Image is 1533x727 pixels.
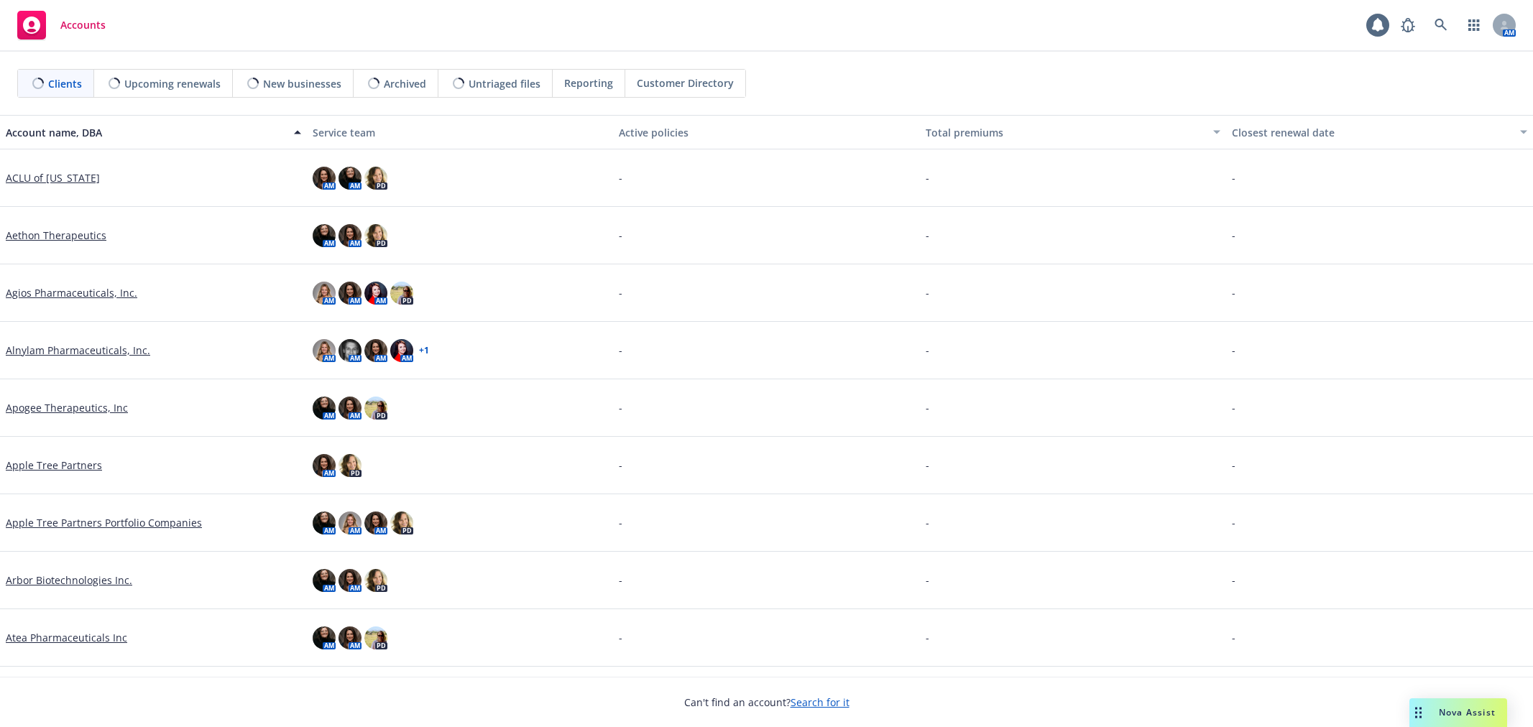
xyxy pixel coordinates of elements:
a: Aethon Therapeutics [6,228,106,243]
span: - [1232,458,1235,473]
img: photo [313,167,336,190]
span: - [926,228,929,243]
span: Clients [48,76,82,91]
span: - [619,630,622,645]
a: Alnylam Pharmaceuticals, Inc. [6,343,150,358]
span: - [926,400,929,415]
span: - [1232,343,1235,358]
div: Active policies [619,125,914,140]
span: - [619,458,622,473]
span: - [926,170,929,185]
img: photo [339,397,362,420]
span: - [926,458,929,473]
img: photo [364,282,387,305]
span: - [926,515,929,530]
img: photo [339,224,362,247]
img: photo [390,511,413,534]
span: Nova Assist [1439,706,1496,718]
button: Nova Assist [1409,698,1507,727]
span: Can't find an account? [684,695,850,710]
span: - [1232,515,1235,530]
button: Service team [307,115,614,149]
a: Apogee Therapeutics, Inc [6,400,128,415]
img: photo [339,454,362,477]
span: - [619,285,622,300]
img: photo [364,569,387,592]
a: Search [1427,11,1455,40]
span: - [926,343,929,358]
span: Reporting [564,75,613,91]
img: photo [339,282,362,305]
span: - [619,515,622,530]
span: Accounts [60,19,106,31]
a: Report a Bug [1394,11,1422,40]
span: - [619,228,622,243]
img: photo [390,282,413,305]
span: - [1232,630,1235,645]
img: photo [339,569,362,592]
span: - [1232,400,1235,415]
span: - [619,170,622,185]
img: photo [364,224,387,247]
img: photo [313,224,336,247]
img: photo [313,511,336,534]
img: photo [313,569,336,592]
span: - [926,573,929,588]
img: photo [313,454,336,477]
a: Apple Tree Partners [6,458,102,473]
img: photo [313,339,336,362]
span: Archived [384,76,426,91]
a: Switch app [1460,11,1488,40]
div: Closest renewal date [1232,125,1511,140]
span: - [1232,573,1235,588]
img: photo [339,626,362,649]
img: photo [313,626,336,649]
img: photo [313,282,336,305]
span: Untriaged files [469,76,540,91]
a: Accounts [11,5,111,45]
span: - [619,573,622,588]
div: Drag to move [1409,698,1427,727]
button: Active policies [613,115,920,149]
span: - [1232,228,1235,243]
div: Service team [313,125,608,140]
div: Account name, DBA [6,125,285,140]
a: Search for it [791,695,850,709]
img: photo [339,339,362,362]
a: Arbor Biotechnologies Inc. [6,573,132,588]
span: - [926,285,929,300]
img: photo [364,626,387,649]
span: - [926,630,929,645]
span: - [1232,285,1235,300]
span: New businesses [263,76,341,91]
span: Customer Directory [637,75,734,91]
span: Upcoming renewals [124,76,221,91]
a: Agios Pharmaceuticals, Inc. [6,285,137,300]
a: Atea Pharmaceuticals Inc [6,630,127,645]
img: photo [364,339,387,362]
img: photo [364,167,387,190]
img: photo [313,397,336,420]
a: ACLU of [US_STATE] [6,170,100,185]
button: Closest renewal date [1226,115,1533,149]
button: Total premiums [920,115,1227,149]
div: Total premiums [926,125,1205,140]
img: photo [364,511,387,534]
a: + 1 [419,346,429,355]
img: photo [390,339,413,362]
img: photo [339,167,362,190]
span: - [1232,170,1235,185]
a: Apple Tree Partners Portfolio Companies [6,515,202,530]
img: photo [339,511,362,534]
img: photo [364,397,387,420]
span: - [619,343,622,358]
span: - [619,400,622,415]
